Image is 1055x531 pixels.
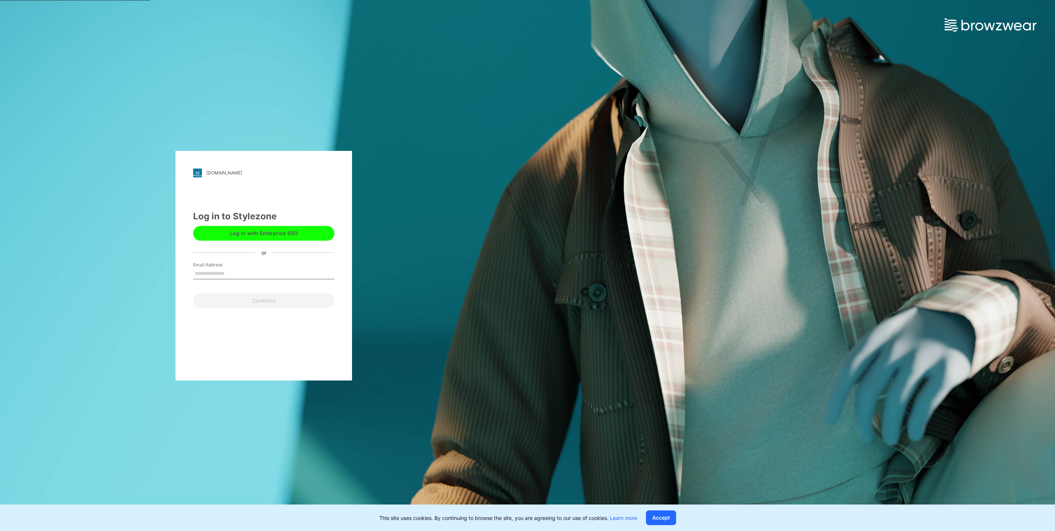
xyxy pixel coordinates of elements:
div: Log in to Stylezone [193,210,334,223]
button: Log in with Enterprise SSO [193,226,334,241]
img: svg+xml;base64,PHN2ZyB3aWR0aD0iMjgiIGhlaWdodD0iMjgiIHZpZXdCb3g9IjAgMCAyOCAyOCIgZmlsbD0ibm9uZSIgeG... [193,169,202,177]
button: Accept [646,510,676,525]
div: or [256,249,272,256]
a: [DOMAIN_NAME] [193,169,334,177]
label: Email Address [193,262,245,268]
p: This site uses cookies. By continuing to browse the site, you are agreeing to our use of cookies. [379,514,637,522]
a: Learn more [610,515,637,521]
img: browzwear-logo.73288ffb.svg [945,18,1037,32]
div: [DOMAIN_NAME] [206,170,242,176]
